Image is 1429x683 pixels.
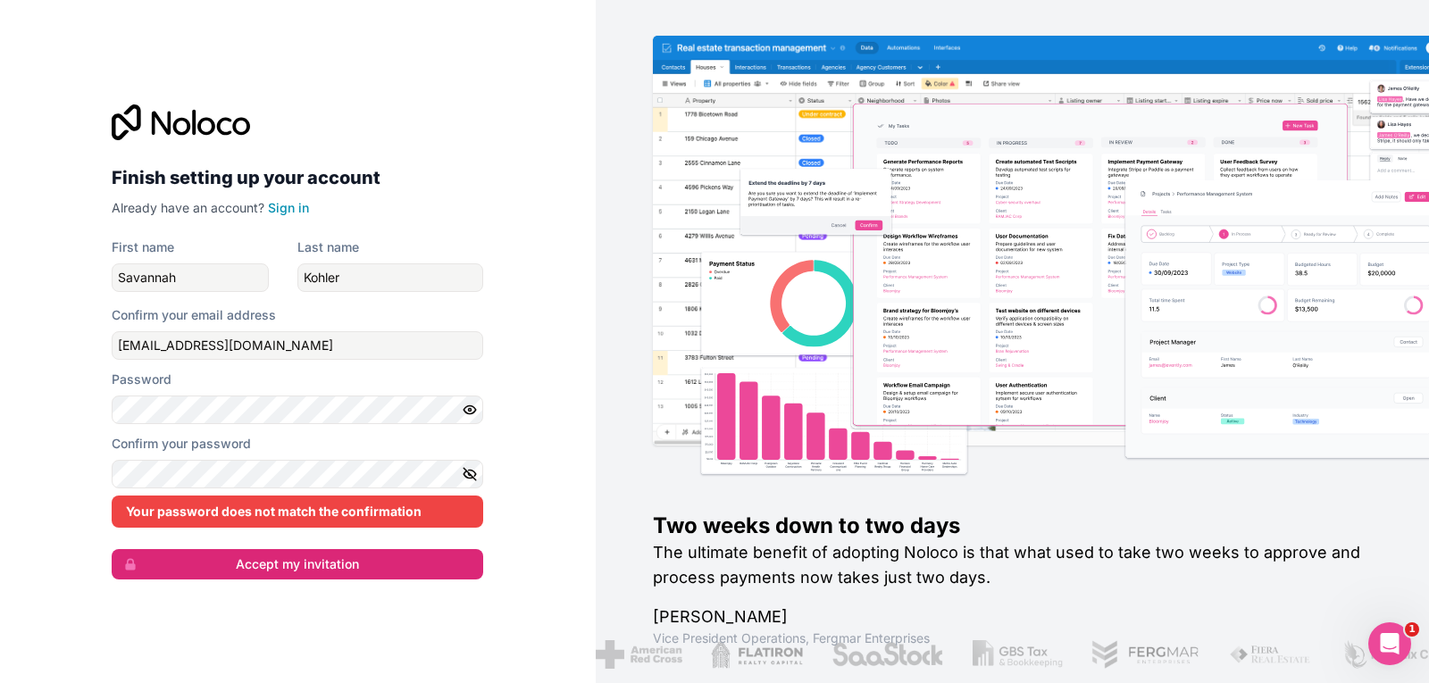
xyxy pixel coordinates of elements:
img: /assets/american-red-cross-BAupjrZR.png [596,640,682,669]
h1: [PERSON_NAME] [653,604,1372,629]
label: First name [112,238,174,256]
h1: Vice President Operations , Fergmar Enterprises [653,629,1372,647]
input: Email address [112,331,483,360]
input: family-name [297,263,483,292]
span: Already have an account? [112,200,264,215]
input: given-name [112,263,269,292]
img: /assets/flatiron-C8eUkumj.png [711,640,804,669]
button: Accept my invitation [112,549,483,579]
img: /assets/fiera-fwj2N5v4.png [1229,640,1313,669]
label: Last name [297,238,359,256]
iframe: Intercom live chat [1368,622,1411,665]
input: Confirm password [112,460,483,488]
img: /assets/saastock-C6Zbiodz.png [831,640,944,669]
label: Password [112,371,171,388]
h2: Finish setting up your account [112,162,483,194]
div: Your password does not match the confirmation [112,496,483,528]
a: Sign in [268,200,309,215]
img: /assets/fergmar-CudnrXN5.png [1091,640,1200,669]
input: Password [112,396,483,424]
label: Confirm your password [112,435,251,453]
h1: Two weeks down to two days [653,512,1372,540]
label: Confirm your email address [112,306,276,324]
span: 1 [1405,622,1419,637]
img: /assets/gbstax-C-GtDUiK.png [973,640,1064,669]
h2: The ultimate benefit of adopting Noloco is that what used to take two weeks to approve and proces... [653,540,1372,590]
